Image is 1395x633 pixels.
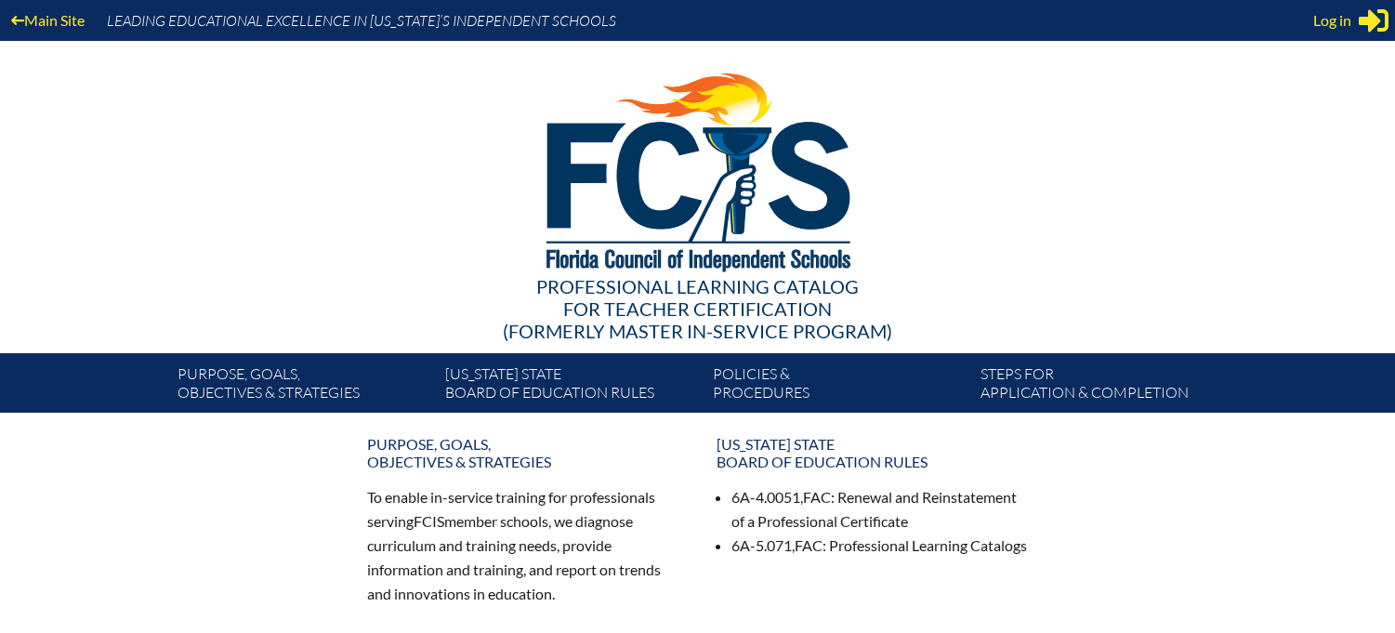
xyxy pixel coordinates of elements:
[803,488,831,506] span: FAC
[170,361,438,413] a: Purpose, goals,objectives & strategies
[367,485,679,605] p: To enable in-service training for professionals serving member schools, we diagnose curriculum an...
[563,297,832,320] span: for Teacher Certification
[1359,6,1388,35] svg: Sign in or register
[973,361,1241,413] a: Steps forapplication & completion
[506,41,889,295] img: FCISlogo221.eps
[163,275,1233,342] div: Professional Learning Catalog (formerly Master In-service Program)
[4,7,92,33] a: Main Site
[731,534,1029,558] li: 6A-5.071, : Professional Learning Catalogs
[795,536,823,554] span: FAC
[705,428,1040,478] a: [US_STATE] StateBoard of Education rules
[1313,9,1351,32] span: Log in
[438,361,705,413] a: [US_STATE] StateBoard of Education rules
[705,361,973,413] a: Policies &Procedures
[356,428,691,478] a: Purpose, goals,objectives & strategies
[414,512,444,530] span: FCIS
[731,485,1029,534] li: 6A-4.0051, : Renewal and Reinstatement of a Professional Certificate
